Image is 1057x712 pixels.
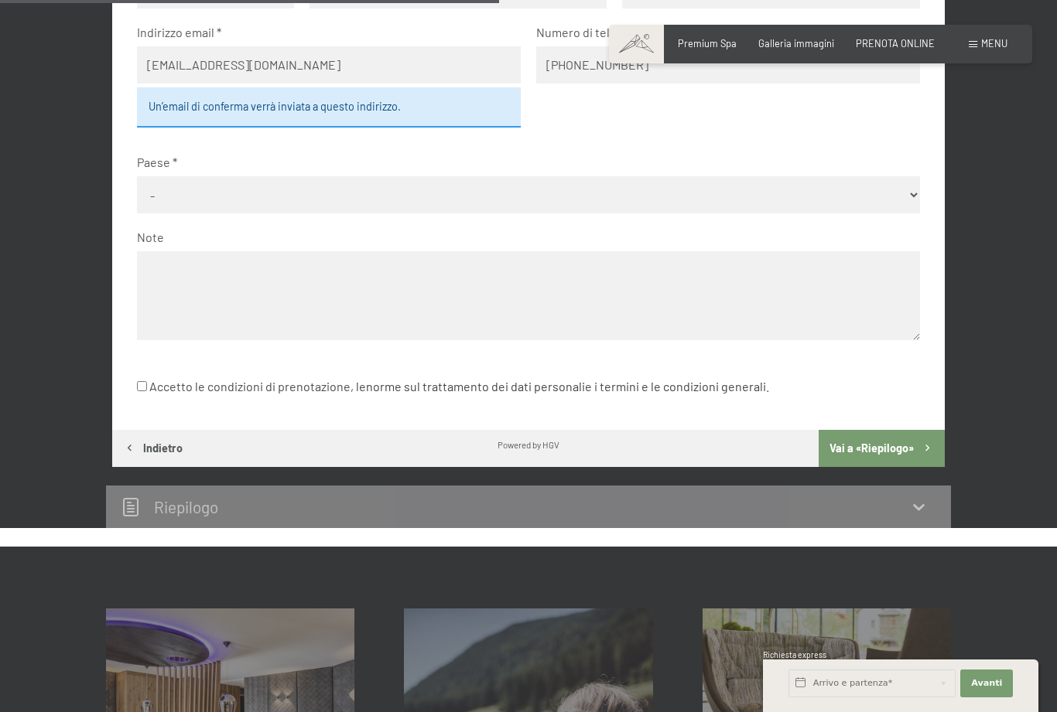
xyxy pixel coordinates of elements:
[763,650,826,659] span: Richiesta express
[960,669,1013,697] button: Avanti
[366,379,585,393] a: norme sul trattamento dei dati personali
[600,379,766,393] a: termini e le condizioni generali
[498,438,559,451] div: Powered by HGV
[971,677,1002,690] span: Avanti
[819,430,945,467] button: Vai a «Riepilogo»
[137,372,769,401] label: Accetto le condizioni di prenotazione, le e i .
[856,37,935,49] a: PRENOTA ONLINE
[137,46,521,83] input: Attenzione agli errori di battitura
[137,24,508,41] label: Indirizzo email
[137,87,521,128] div: Un’email di conferma verrà inviata a questo indirizzo.
[137,229,907,246] label: Note
[137,381,147,391] input: Accetto le condizioni di prenotazione, lenorme sul trattamento dei dati personalie i termini e le...
[154,497,218,516] h2: Riepilogo
[112,430,193,467] button: Indietro
[758,37,834,49] a: Galleria immagini
[981,37,1007,49] span: Menu
[678,37,737,49] a: Premium Spa
[137,154,907,171] label: Paese
[536,24,908,41] label: Numero di telefono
